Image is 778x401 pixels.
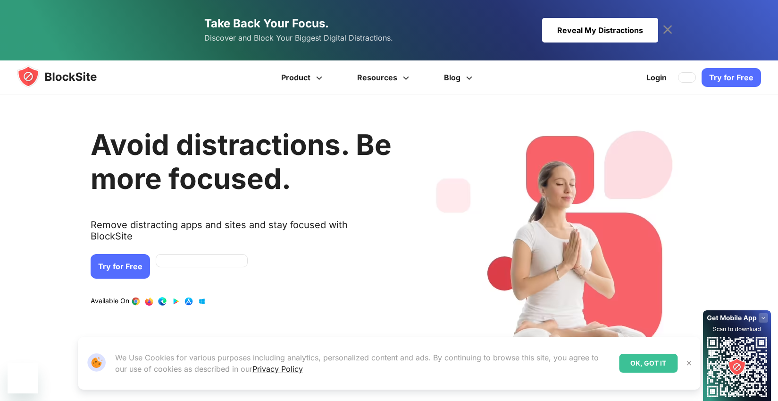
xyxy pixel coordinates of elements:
div: Reveal My Distractions [542,18,658,43]
span: Take Back Your Focus. [204,17,329,30]
a: Login [641,66,672,89]
a: Try for Free [702,68,761,87]
img: Close [685,359,693,367]
img: blocksite-icon.5d769676.svg [17,65,115,88]
p: We Use Cookies for various purposes including analytics, personalized content and ads. By continu... [115,352,611,375]
a: Privacy Policy [252,364,303,374]
span: Discover and Block Your Biggest Digital Distractions. [204,31,393,45]
h1: Avoid distractions. Be more focused. [91,128,392,196]
a: Resources [341,60,428,94]
text: Available On [91,297,129,306]
a: Try for Free [91,254,150,279]
a: Product [265,60,341,94]
div: OK, GOT IT [619,354,678,373]
text: Remove distracting apps and sites and stay focused with BlockSite [91,219,392,249]
a: Blog [428,60,491,94]
iframe: Button to launch messaging window [8,363,38,393]
button: Close [683,357,695,369]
